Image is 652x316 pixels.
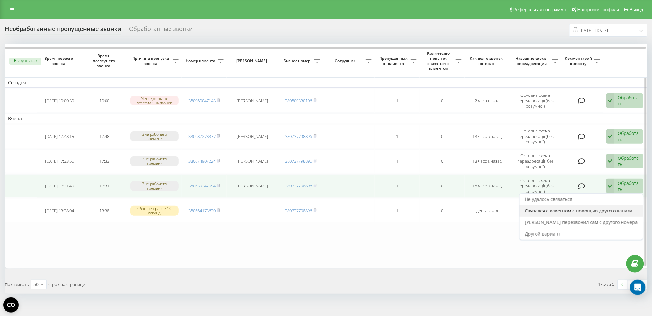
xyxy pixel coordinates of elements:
[513,7,566,12] span: Реферальная программа
[465,125,510,148] td: 18 часов назад
[510,125,561,148] td: Основна схема переадресації (без розумної)
[37,149,82,173] td: [DATE] 17:33:56
[577,7,619,12] span: Настройки профиля
[82,89,127,113] td: 10:00
[87,53,122,68] span: Время последнего звонка
[378,56,411,66] span: Пропущенных от клиента
[37,125,82,148] td: [DATE] 17:48:15
[618,180,640,192] div: Обработать
[525,231,561,237] span: Другой вариант
[525,196,573,202] span: Не удалось связаться
[375,149,420,173] td: 1
[565,56,594,66] span: Комментарий к звонку
[130,56,173,66] span: Причина пропуска звонка
[326,59,366,64] span: Сотрудник
[285,208,312,213] a: 380737798896
[375,125,420,148] td: 1
[5,282,29,287] span: Показывать
[510,174,561,198] td: Основна схема переадресації (без розумної)
[630,7,643,12] span: Выход
[227,174,278,198] td: [PERSON_NAME]
[598,281,615,287] div: 1 - 5 из 5
[525,219,638,225] span: [PERSON_NAME] перезвонил сам с другого номера
[130,156,179,166] div: Вне рабочего времени
[188,98,216,104] a: 380960047145
[48,282,85,287] span: строк на странице
[420,89,465,113] td: 0
[82,149,127,173] td: 17:33
[37,199,82,222] td: [DATE] 13:38:04
[227,89,278,113] td: [PERSON_NAME]
[285,158,312,164] a: 380737798896
[188,133,216,139] a: 380987278377
[185,59,218,64] span: Номер клиента
[130,181,179,191] div: Вне рабочего времени
[285,98,312,104] a: 380800330106
[42,56,77,66] span: Время первого звонка
[188,183,216,189] a: 380639247054
[420,149,465,173] td: 0
[9,58,41,65] button: Выбрать все
[5,78,648,87] td: Сегодня
[227,149,278,173] td: [PERSON_NAME]
[420,174,465,198] td: 0
[3,297,19,313] button: Open CMP widget
[285,183,312,189] a: 380737798896
[510,199,561,222] td: Основна схема переадресації (без розумної)
[628,280,637,289] a: 1
[618,95,640,107] div: Обработать
[470,56,505,66] span: Как долго звонок потерян
[227,125,278,148] td: [PERSON_NAME]
[375,89,420,113] td: 1
[375,199,420,222] td: 1
[465,199,510,222] td: день назад
[129,25,193,35] div: Обработанные звонки
[130,131,179,141] div: Вне рабочего времени
[465,149,510,173] td: 18 часов назад
[37,174,82,198] td: [DATE] 17:31:40
[188,208,216,213] a: 380664173630
[420,125,465,148] td: 0
[130,206,179,215] div: Сброшен ранее 10 секунд
[82,199,127,222] td: 13:38
[82,125,127,148] td: 17:48
[33,281,39,288] div: 50
[465,174,510,198] td: 18 часов назад
[510,89,561,113] td: Основна схема переадресації (без розумної)
[82,174,127,198] td: 17:31
[188,158,216,164] a: 380674907224
[513,56,552,66] span: Название схемы переадресации
[232,59,273,64] span: [PERSON_NAME]
[375,174,420,198] td: 1
[510,149,561,173] td: Основна схема переадресації (без розумної)
[5,114,648,123] td: Вчера
[618,130,640,142] div: Обработать
[285,133,312,139] a: 380737798896
[37,89,82,113] td: [DATE] 10:00:50
[130,96,179,105] div: Менеджеры не ответили на звонок
[423,51,456,71] span: Количество попыток связаться с клиентом
[630,280,646,295] div: Open Intercom Messenger
[420,199,465,222] td: 0
[281,59,314,64] span: Бизнес номер
[5,25,121,35] div: Необработанные пропущенные звонки
[525,208,633,214] span: Связался с клиентом с помощью другого канала
[618,155,640,167] div: Обработать
[465,89,510,113] td: 2 часа назад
